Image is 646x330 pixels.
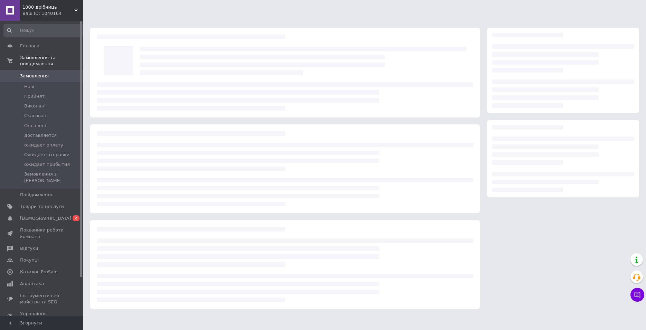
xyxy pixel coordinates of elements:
input: Пошук [3,24,85,37]
span: Замовлення [20,73,49,79]
span: Товари та послуги [20,204,64,210]
span: Нові [24,84,34,90]
span: [DEMOGRAPHIC_DATA] [20,215,71,221]
span: Управління сайтом [20,311,64,323]
span: Прийняті [24,93,46,100]
span: Повідомлення [20,192,54,198]
button: Чат з покупцем [630,288,644,302]
span: Замовлення та повідомлення [20,55,83,67]
span: Показники роботи компанії [20,227,64,239]
span: Інструменти веб-майстра та SEO [20,293,64,305]
span: Каталог ProSale [20,269,57,275]
span: ожидает прибытия [24,161,70,168]
span: Головна [20,43,39,49]
span: Аналітика [20,281,44,287]
span: Ожидает отправки [24,152,69,158]
span: 2 [73,215,79,221]
span: Відгуки [20,245,38,252]
span: Оплачені [24,123,46,129]
span: 1000 дрібниць [22,4,74,10]
span: Виконані [24,103,46,109]
span: ожидает оплату [24,142,63,148]
span: Скасовані [24,113,48,119]
span: доставляется [24,132,57,139]
div: Ваш ID: 1040164 [22,10,83,17]
span: Замовлення з [PERSON_NAME] [24,171,85,183]
span: Покупці [20,257,39,263]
